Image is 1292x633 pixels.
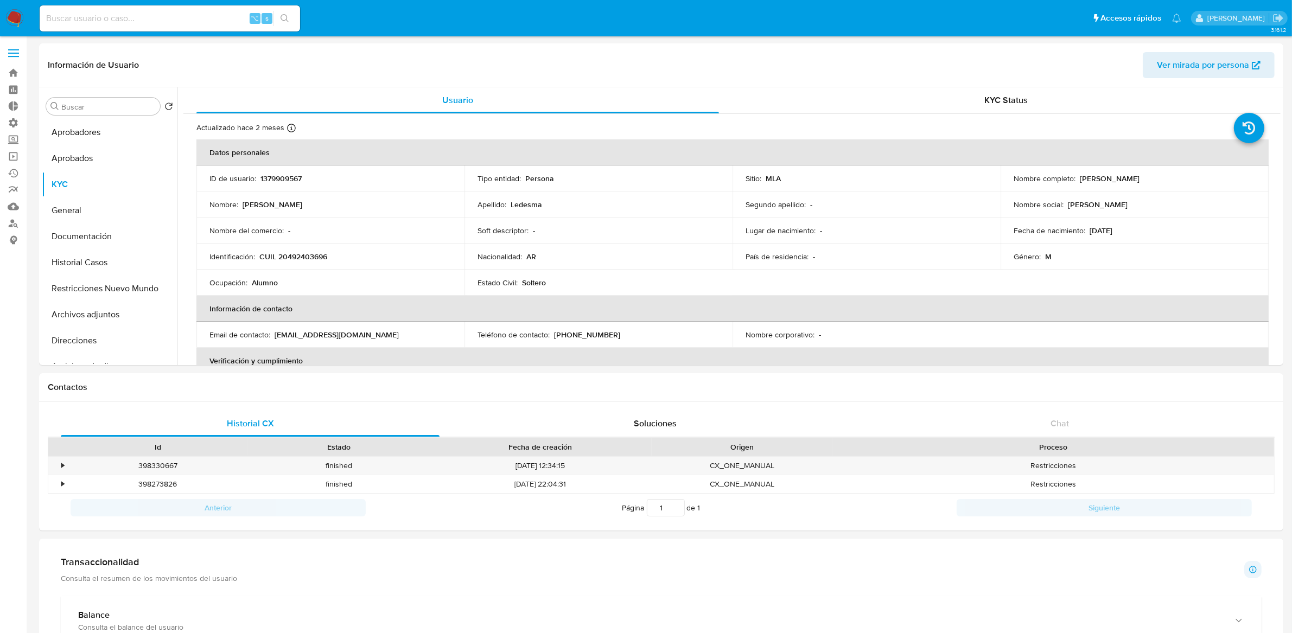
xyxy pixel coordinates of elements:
button: Documentación [42,223,177,250]
button: Anterior [71,499,366,516]
button: Volver al orden por defecto [164,102,173,114]
p: 1379909567 [260,174,302,183]
p: Persona [525,174,554,183]
span: KYC Status [985,94,1028,106]
div: [DATE] 12:34:15 [429,457,652,475]
button: Ver mirada por persona [1143,52,1275,78]
p: - [813,252,815,261]
p: Ocupación : [209,278,247,287]
button: Anticipos de dinero [42,354,177,380]
span: Historial CX [227,417,274,430]
p: Sitio : [746,174,761,183]
p: Nombre completo : [1014,174,1075,183]
p: Género : [1014,252,1041,261]
div: [DATE] 22:04:31 [429,475,652,493]
div: • [61,479,64,489]
p: - [533,226,535,235]
input: Buscar [61,102,156,112]
p: [DATE] [1090,226,1112,235]
p: Fecha de nacimiento : [1014,226,1085,235]
span: Soluciones [634,417,677,430]
h1: Contactos [48,382,1275,393]
button: Aprobadores [42,119,177,145]
div: Origen [659,442,825,452]
input: Buscar usuario o caso... [40,11,300,25]
button: Direcciones [42,328,177,354]
span: Chat [1051,417,1069,430]
p: Nombre del comercio : [209,226,284,235]
p: - [820,226,822,235]
p: Actualizado hace 2 meses [196,123,284,133]
p: Nombre social : [1014,200,1064,209]
div: Proceso [840,442,1266,452]
p: - [288,226,290,235]
p: Email de contacto : [209,330,270,340]
p: Nacionalidad : [478,252,522,261]
div: CX_ONE_MANUAL [652,475,832,493]
p: [PHONE_NUMBER] [554,330,620,340]
h1: Información de Usuario [48,60,139,71]
button: Buscar [50,102,59,111]
button: Historial Casos [42,250,177,276]
p: Estado Civil : [478,278,518,287]
p: Nombre : [209,200,238,209]
p: Identificación : [209,252,255,261]
span: Usuario [442,94,473,106]
p: [PERSON_NAME] [1068,200,1128,209]
div: Fecha de creación [437,442,644,452]
p: [PERSON_NAME] [1080,174,1140,183]
a: Salir [1272,12,1284,24]
p: - [819,330,821,340]
p: ID de usuario : [209,174,256,183]
p: Soft descriptor : [478,226,529,235]
span: Accesos rápidos [1100,12,1161,24]
div: Estado [256,442,421,452]
span: Página de [622,499,701,516]
div: Restricciones [832,475,1274,493]
p: Segundo apellido : [746,200,806,209]
th: Datos personales [196,139,1269,165]
div: finished [248,475,429,493]
div: • [61,461,64,471]
div: Id [75,442,240,452]
span: ⌥ [251,13,259,23]
p: Apellido : [478,200,506,209]
span: s [265,13,269,23]
p: M [1045,252,1052,261]
p: [PERSON_NAME] [243,200,302,209]
button: Archivos adjuntos [42,302,177,328]
p: Alumno [252,278,278,287]
p: jessica.fukman@mercadolibre.com [1207,13,1269,23]
p: Lugar de nacimiento : [746,226,816,235]
p: [EMAIL_ADDRESS][DOMAIN_NAME] [275,330,399,340]
button: General [42,197,177,223]
a: Notificaciones [1172,14,1181,23]
div: Restricciones [832,457,1274,475]
p: MLA [766,174,781,183]
p: CUIL 20492403696 [259,252,327,261]
div: finished [248,457,429,475]
p: Nombre corporativo : [746,330,814,340]
button: Restricciones Nuevo Mundo [42,276,177,302]
p: Teléfono de contacto : [478,330,550,340]
button: search-icon [273,11,296,26]
th: Verificación y cumplimiento [196,348,1269,374]
p: - [810,200,812,209]
div: CX_ONE_MANUAL [652,457,832,475]
div: 398330667 [67,457,248,475]
button: Siguiente [957,499,1252,516]
p: Ledesma [511,200,542,209]
span: 1 [698,502,701,513]
span: Ver mirada por persona [1157,52,1249,78]
p: AR [526,252,536,261]
th: Información de contacto [196,296,1269,322]
div: 398273826 [67,475,248,493]
button: Aprobados [42,145,177,171]
button: KYC [42,171,177,197]
p: Soltero [522,278,546,287]
p: País de residencia : [746,252,809,261]
p: Tipo entidad : [478,174,521,183]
